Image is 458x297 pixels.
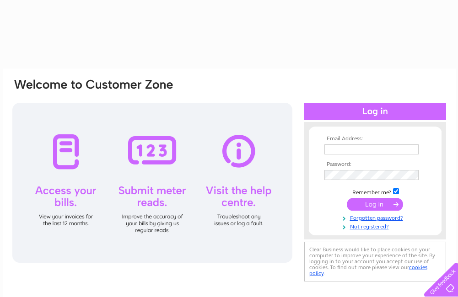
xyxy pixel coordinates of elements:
input: Submit [347,198,403,211]
a: cookies policy [309,264,427,276]
a: Not registered? [324,222,428,230]
th: Email Address: [322,136,428,142]
div: Clear Business would like to place cookies on your computer to improve your experience of the sit... [304,242,446,281]
th: Password: [322,161,428,168]
a: Forgotten password? [324,213,428,222]
td: Remember me? [322,187,428,196]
